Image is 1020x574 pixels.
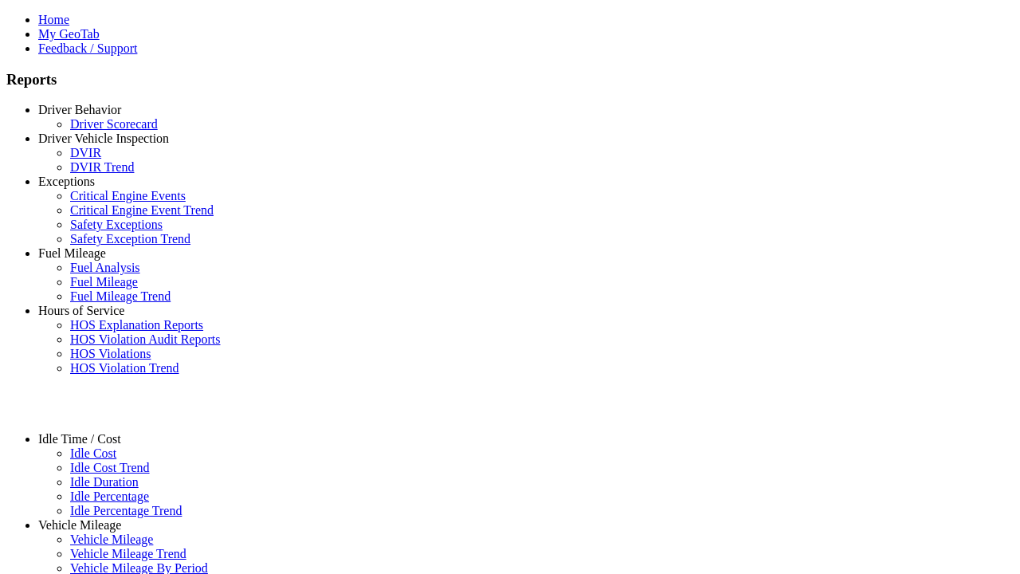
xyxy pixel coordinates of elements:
a: HOS Violations [70,347,151,360]
a: Idle Cost Trend [70,461,150,474]
a: Safety Exception Trend [70,232,190,246]
a: HOS Violation Trend [70,361,179,375]
a: Fuel Mileage Trend [70,289,171,303]
a: Driver Scorecard [70,117,158,131]
a: Vehicle Mileage Trend [70,547,186,560]
a: Idle Duration [70,475,139,489]
a: Home [38,13,69,26]
a: Hours of Service [38,304,124,317]
a: Exceptions [38,175,95,188]
a: Driver Vehicle Inspection [38,132,169,145]
a: Idle Percentage Trend [70,504,182,517]
a: Idle Cost [70,446,116,460]
a: Idle Time / Cost [38,432,121,446]
a: Critical Engine Event Trend [70,203,214,217]
a: HOS Explanation Reports [70,318,203,332]
a: Critical Engine Events [70,189,186,202]
a: Vehicle Mileage [70,533,153,546]
a: My GeoTab [38,27,100,41]
a: Feedback / Support [38,41,137,55]
a: HOS Violation Audit Reports [70,332,221,346]
a: Idle Percentage [70,489,149,503]
a: Vehicle Mileage [38,518,121,532]
a: DVIR Trend [70,160,134,174]
a: Fuel Mileage [70,275,138,289]
a: Fuel Mileage [38,246,106,260]
a: Fuel Analysis [70,261,140,274]
h3: Reports [6,71,1014,88]
a: Driver Behavior [38,103,121,116]
a: DVIR [70,146,101,159]
a: Safety Exceptions [70,218,163,231]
